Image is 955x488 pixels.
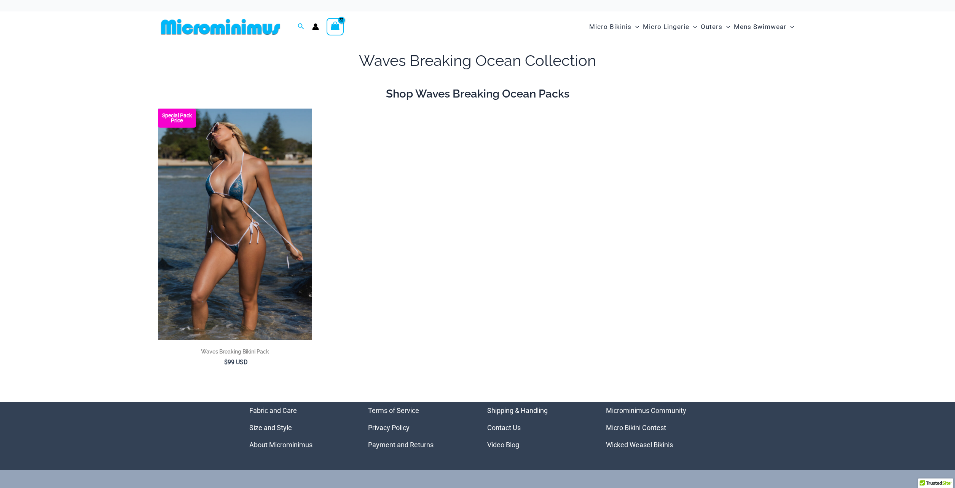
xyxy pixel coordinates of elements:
[586,14,797,40] nav: Site Navigation
[701,17,722,37] span: Outers
[689,17,697,37] span: Menu Toggle
[487,441,519,449] a: Video Blog
[589,17,631,37] span: Micro Bikinis
[368,402,468,453] nav: Menu
[786,17,794,37] span: Menu Toggle
[249,406,297,414] a: Fabric and Care
[732,15,796,38] a: Mens SwimwearMenu ToggleMenu Toggle
[699,15,732,38] a: OutersMenu ToggleMenu Toggle
[368,402,468,453] aside: Footer Widget 2
[734,17,786,37] span: Mens Swimwear
[606,402,706,453] nav: Menu
[158,18,283,35] img: MM SHOP LOGO FLAT
[158,50,797,71] h1: Waves Breaking Ocean Collection
[249,402,349,453] nav: Menu
[158,86,797,101] h2: Shop Waves Breaking Ocean Packs
[327,18,344,35] a: View Shopping Cart, 32 items
[487,402,587,453] aside: Footer Widget 3
[643,17,689,37] span: Micro Lingerie
[722,17,730,37] span: Menu Toggle
[606,406,686,414] a: Microminimus Community
[298,22,305,32] a: Search icon link
[158,348,312,355] h2: Waves Breaking Bikini Pack
[224,358,248,366] bdi: 99 USD
[606,441,673,449] a: Wicked Weasel Bikinis
[606,424,666,432] a: Micro Bikini Contest
[487,402,587,453] nav: Menu
[158,109,312,340] img: Waves Breaking Ocean 312 Top 456 Bottom 08
[606,402,706,453] aside: Footer Widget 4
[368,424,410,432] a: Privacy Policy
[224,358,228,366] span: $
[249,441,312,449] a: About Microminimus
[249,402,349,453] aside: Footer Widget 1
[158,109,312,340] a: Waves Breaking Ocean 312 Top 456 Bottom 08 Waves Breaking Ocean 312 Top 456 Bottom 04Waves Breaki...
[368,406,419,414] a: Terms of Service
[487,406,548,414] a: Shipping & Handling
[641,15,699,38] a: Micro LingerieMenu ToggleMenu Toggle
[587,15,641,38] a: Micro BikinisMenu ToggleMenu Toggle
[158,348,312,358] a: Waves Breaking Bikini Pack
[249,424,292,432] a: Size and Style
[631,17,639,37] span: Menu Toggle
[312,23,319,30] a: Account icon link
[368,441,434,449] a: Payment and Returns
[487,424,521,432] a: Contact Us
[158,113,196,123] b: Special Pack Price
